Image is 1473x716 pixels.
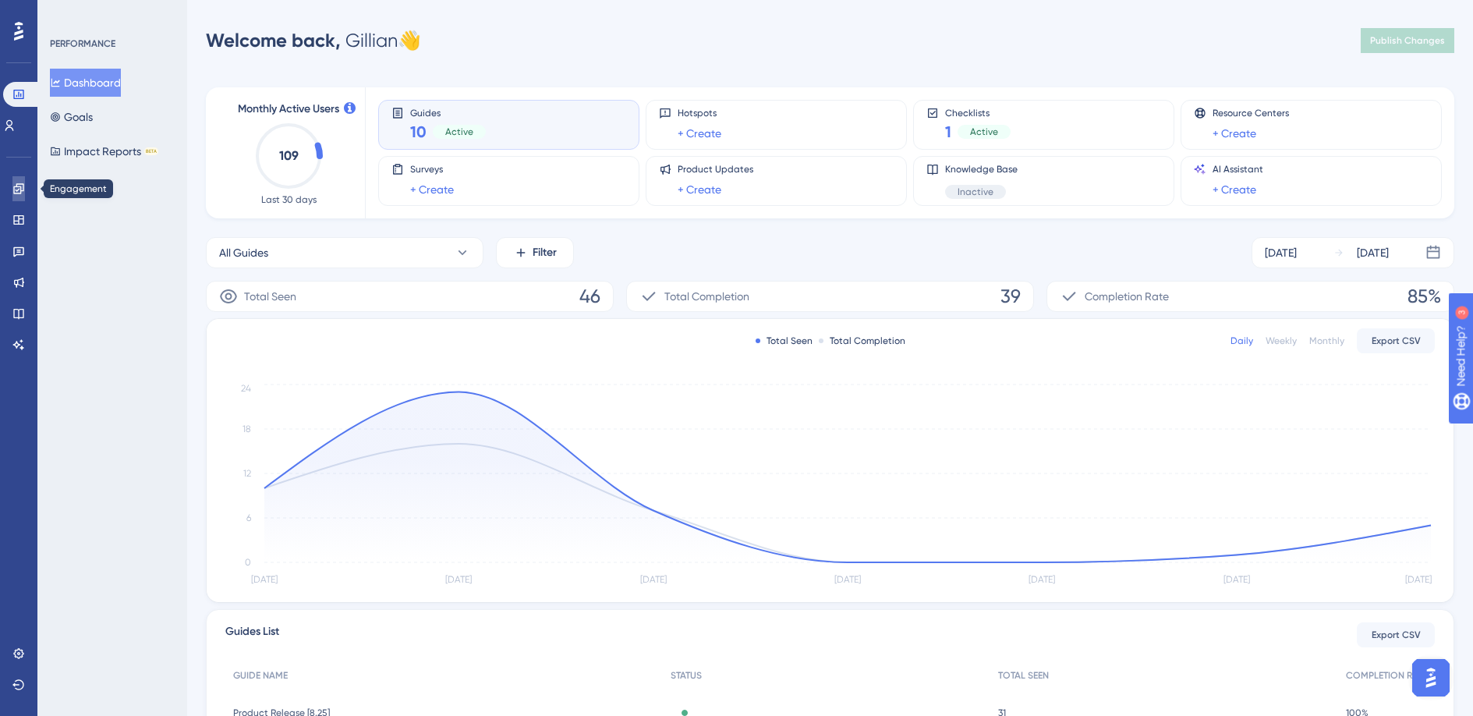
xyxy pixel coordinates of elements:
span: TOTAL SEEN [998,669,1049,682]
tspan: 0 [245,557,251,568]
a: + Create [678,124,721,143]
span: Hotspots [678,107,721,119]
span: Guides [410,107,486,118]
tspan: [DATE] [445,574,472,585]
tspan: [DATE] [1405,574,1432,585]
div: [DATE] [1265,243,1297,262]
span: STATUS [671,669,702,682]
span: Active [445,126,473,138]
span: Resource Centers [1213,107,1289,119]
span: COMPLETION RATE [1346,669,1427,682]
span: Need Help? [37,4,97,23]
span: Filter [533,243,557,262]
span: Inactive [958,186,993,198]
span: 39 [1000,284,1021,309]
div: Daily [1230,335,1253,347]
span: GUIDE NAME [233,669,288,682]
button: Goals [50,103,93,131]
span: 85% [1407,284,1441,309]
div: [DATE] [1357,243,1389,262]
span: Export CSV [1372,629,1421,641]
button: Filter [496,237,574,268]
span: Checklists [945,107,1011,118]
span: AI Assistant [1213,163,1263,175]
tspan: [DATE] [1029,574,1055,585]
tspan: [DATE] [251,574,278,585]
button: Export CSV [1357,622,1435,647]
div: Gillian 👋 [206,28,421,53]
div: PERFORMANCE [50,37,115,50]
a: + Create [1213,180,1256,199]
div: Weekly [1266,335,1297,347]
tspan: [DATE] [640,574,667,585]
div: Total Seen [756,335,813,347]
span: Last 30 days [261,193,317,206]
button: Export CSV [1357,328,1435,353]
tspan: 12 [243,468,251,479]
span: Active [970,126,998,138]
a: + Create [1213,124,1256,143]
text: 109 [279,148,299,163]
span: 10 [410,121,427,143]
tspan: 6 [246,512,251,523]
span: Completion Rate [1085,287,1169,306]
div: 3 [108,8,113,20]
span: Surveys [410,163,454,175]
div: BETA [144,147,158,155]
span: Welcome back, [206,29,341,51]
button: Publish Changes [1361,28,1454,53]
tspan: 24 [241,383,251,394]
a: + Create [410,180,454,199]
span: Knowledge Base [945,163,1018,175]
button: Impact ReportsBETA [50,137,158,165]
span: Monthly Active Users [238,100,339,119]
span: 46 [579,284,600,309]
button: All Guides [206,237,483,268]
span: Guides List [225,622,279,647]
span: 1 [945,121,951,143]
span: Publish Changes [1370,34,1445,47]
tspan: [DATE] [834,574,861,585]
tspan: [DATE] [1223,574,1250,585]
span: Export CSV [1372,335,1421,347]
tspan: 18 [243,424,251,434]
div: Monthly [1309,335,1344,347]
a: + Create [678,180,721,199]
span: Total Completion [664,287,749,306]
span: All Guides [219,243,268,262]
iframe: UserGuiding AI Assistant Launcher [1407,654,1454,701]
div: Total Completion [819,335,905,347]
span: Product Updates [678,163,753,175]
button: Dashboard [50,69,121,97]
span: Total Seen [244,287,296,306]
